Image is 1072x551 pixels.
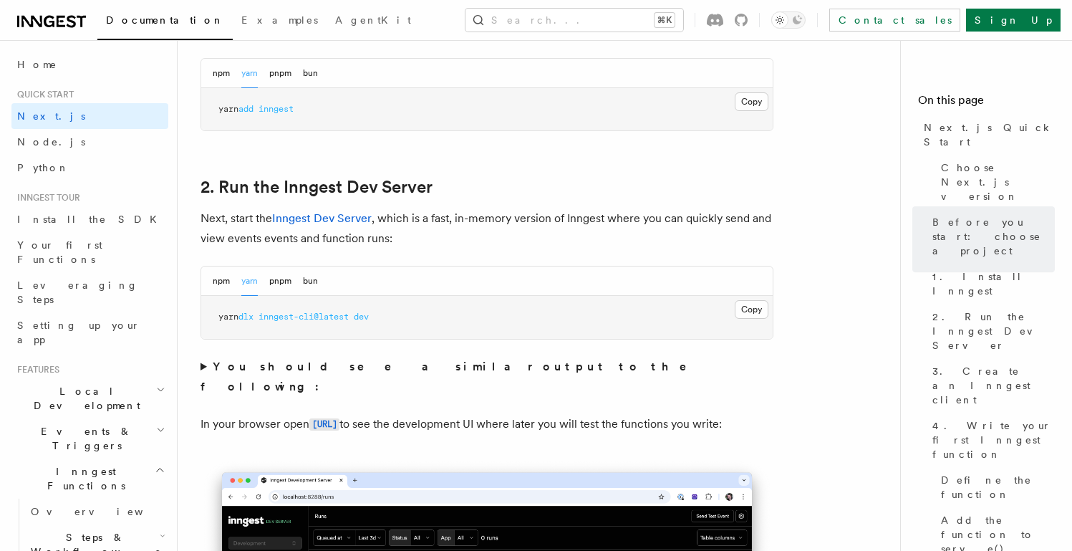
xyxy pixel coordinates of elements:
span: Install the SDK [17,214,165,225]
button: yarn [241,267,258,296]
span: Choose Next.js version [941,160,1055,203]
span: add [238,104,253,114]
a: 1. Install Inngest [927,264,1055,304]
button: npm [213,59,230,88]
a: Node.js [11,129,168,155]
span: Home [17,57,57,72]
span: AgentKit [335,14,411,26]
p: In your browser open to see the development UI where later you will test the functions you write: [201,414,773,435]
a: Before you start: choose a project [927,209,1055,264]
a: 2. Run the Inngest Dev Server [201,177,433,197]
span: Next.js Quick Start [924,120,1055,149]
button: Events & Triggers [11,418,168,459]
a: AgentKit [327,4,420,39]
span: 1. Install Inngest [932,269,1055,298]
button: pnpm [269,267,291,296]
button: npm [213,267,230,296]
span: yarn [218,312,238,322]
a: Your first Functions [11,232,168,272]
strong: You should see a similar output to the following: [201,360,707,393]
span: Node.js [17,136,85,148]
a: Overview [25,499,168,524]
h4: On this page [918,92,1055,115]
kbd: ⌘K [655,13,675,27]
span: 2. Run the Inngest Dev Server [932,310,1055,353]
a: [URL] [309,417,339,431]
a: 4. Write your first Inngest function [927,413,1055,467]
button: Toggle dark mode [771,11,806,29]
span: Events & Triggers [11,424,156,453]
a: Documentation [97,4,233,40]
a: Contact sales [829,9,960,32]
span: yarn [218,104,238,114]
a: Install the SDK [11,206,168,232]
span: Local Development [11,384,156,413]
span: Your first Functions [17,239,102,265]
span: Next.js [17,110,85,122]
summary: You should see a similar output to the following: [201,357,773,397]
button: bun [303,59,318,88]
span: Before you start: choose a project [932,215,1055,258]
span: Python [17,162,69,173]
a: 2. Run the Inngest Dev Server [927,304,1055,358]
a: Examples [233,4,327,39]
span: Leveraging Steps [17,279,138,305]
button: Copy [735,300,768,319]
span: Documentation [106,14,224,26]
a: Define the function [935,467,1055,507]
code: [URL] [309,418,339,431]
a: Leveraging Steps [11,272,168,312]
button: Copy [735,92,768,111]
a: Home [11,52,168,77]
span: Overview [31,506,178,517]
a: Sign Up [966,9,1061,32]
span: Inngest Functions [11,464,155,493]
button: pnpm [269,59,291,88]
span: 4. Write your first Inngest function [932,418,1055,461]
span: inngest [259,104,294,114]
span: inngest-cli@latest [259,312,349,322]
a: 3. Create an Inngest client [927,358,1055,413]
button: yarn [241,59,258,88]
a: Choose Next.js version [935,155,1055,209]
a: Setting up your app [11,312,168,353]
span: Inngest tour [11,192,80,203]
span: dev [354,312,369,322]
span: Examples [241,14,318,26]
button: Inngest Functions [11,459,168,499]
span: Quick start [11,89,74,100]
a: Python [11,155,168,181]
a: Next.js [11,103,168,129]
a: Inngest Dev Server [272,211,372,225]
span: Features [11,364,59,375]
span: Setting up your app [17,320,140,345]
span: Define the function [941,473,1055,502]
p: Next, start the , which is a fast, in-memory version of Inngest where you can quickly send and vi... [201,209,773,249]
button: Search...⌘K [465,9,683,32]
button: Local Development [11,378,168,418]
button: bun [303,267,318,296]
span: dlx [238,312,253,322]
a: Next.js Quick Start [918,115,1055,155]
span: 3. Create an Inngest client [932,364,1055,407]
